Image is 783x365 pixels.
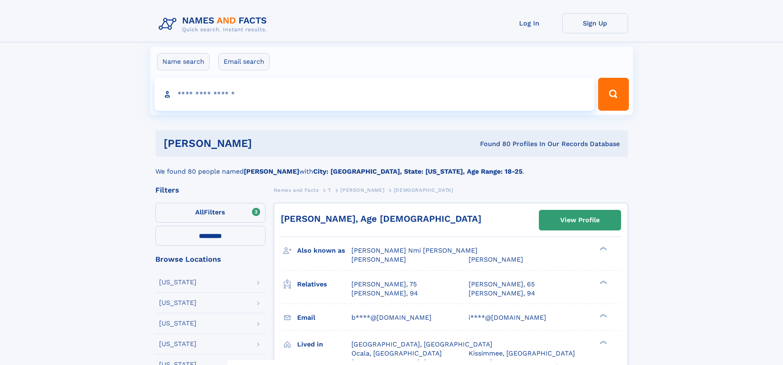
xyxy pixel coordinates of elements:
[598,78,628,111] button: Search Button
[155,157,628,177] div: We found 80 people named with .
[351,280,417,289] a: [PERSON_NAME], 75
[351,349,442,357] span: Ocala, [GEOGRAPHIC_DATA]
[218,53,270,70] label: Email search
[340,187,384,193] span: [PERSON_NAME]
[155,13,274,35] img: Logo Names and Facts
[159,300,196,306] div: [US_STATE]
[195,208,204,216] span: All
[340,185,384,195] a: [PERSON_NAME]
[562,13,628,33] a: Sign Up
[159,279,196,286] div: [US_STATE]
[469,256,523,263] span: [PERSON_NAME]
[497,13,562,33] a: Log In
[328,187,331,193] span: T
[366,139,620,149] div: Found 80 Profiles In Our Records Database
[351,256,406,263] span: [PERSON_NAME]
[281,214,481,224] a: [PERSON_NAME], Age [DEMOGRAPHIC_DATA]
[598,279,607,285] div: ❯
[244,167,299,175] b: [PERSON_NAME]
[469,280,535,289] a: [PERSON_NAME], 65
[155,78,595,111] input: search input
[159,341,196,347] div: [US_STATE]
[351,340,492,348] span: [GEOGRAPHIC_DATA], [GEOGRAPHIC_DATA]
[155,186,266,194] div: Filters
[313,167,522,175] b: City: [GEOGRAPHIC_DATA], State: [US_STATE], Age Range: 18-25
[469,289,535,298] a: [PERSON_NAME], 94
[155,256,266,263] div: Browse Locations
[297,277,351,291] h3: Relatives
[164,138,366,149] h1: [PERSON_NAME]
[297,311,351,325] h3: Email
[155,203,266,223] label: Filters
[560,211,600,230] div: View Profile
[351,289,418,298] a: [PERSON_NAME], 94
[274,185,319,195] a: Names and Facts
[351,246,478,254] span: [PERSON_NAME] Nmi [PERSON_NAME]
[297,337,351,351] h3: Lived in
[394,187,453,193] span: [DEMOGRAPHIC_DATA]
[469,349,575,357] span: Kissimmee, [GEOGRAPHIC_DATA]
[157,53,210,70] label: Name search
[159,320,196,327] div: [US_STATE]
[598,339,607,345] div: ❯
[328,185,331,195] a: T
[598,313,607,318] div: ❯
[539,210,621,230] a: View Profile
[297,244,351,258] h3: Also known as
[598,246,607,251] div: ❯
